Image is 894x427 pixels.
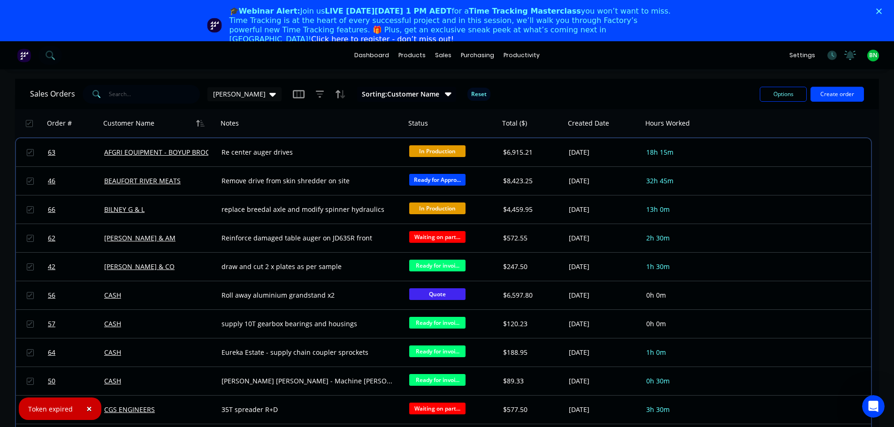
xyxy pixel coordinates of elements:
img: Profile image for Team [207,18,222,33]
span: Quote [409,288,466,300]
span: 50 [48,376,55,386]
div: [DATE] [569,262,639,271]
a: BILNEY G & L [104,205,145,214]
a: 64 [48,338,104,367]
span: 18h 15m [646,148,673,157]
a: dashboard [350,48,394,62]
div: products [394,48,430,62]
span: Sorting: Customer Name [362,90,439,99]
span: 42 [48,262,55,271]
div: $247.50 [503,262,558,271]
div: Order # [47,119,72,128]
a: CASH [104,376,121,385]
div: Status [408,119,428,128]
span: 3h 30m [646,405,670,414]
span: 63 [48,148,55,157]
div: $6,915.21 [503,148,558,157]
span: Ready for invoi... [409,317,466,329]
span: 0h 30m [646,376,670,385]
div: $577.50 [503,405,558,414]
div: [DATE] [569,233,639,243]
div: [DATE] [569,176,639,186]
button: Options [760,87,807,102]
div: Customer Name [103,119,154,128]
a: CASH [104,291,121,300]
div: replace breedal axle and modify spinner hydraulics [222,205,393,214]
span: 57 [48,319,55,329]
span: 46 [48,176,55,186]
div: Reinforce damaged table auger on JD635R front [222,233,393,243]
span: 2h 30m [646,233,670,242]
a: 50 [48,367,104,395]
div: [DATE] [569,291,639,300]
b: LIVE [DATE][DATE] 1 PM AEDT [325,7,451,15]
span: 32h 45m [646,176,673,185]
div: $6,597.80 [503,291,558,300]
button: Sorting:Customer Name [357,87,456,102]
div: [PERSON_NAME] [PERSON_NAME] - Machine [PERSON_NAME] [222,376,393,386]
span: × [86,402,92,415]
span: Ready for invoi... [409,374,466,386]
div: [DATE] [569,205,639,214]
iframe: Intercom live chat [862,395,885,418]
span: 56 [48,291,55,300]
div: Roll away aluminium grandstand x2 [222,291,393,300]
img: Factory [17,48,31,62]
b: Time Tracking Masterclass [469,7,581,15]
a: BEAUFORT RIVER MEATS [104,176,181,185]
span: In Production [409,145,466,157]
a: CGS ENGINEERS [104,405,155,414]
div: sales [430,48,456,62]
button: Create order [810,87,864,102]
a: AFGRI EQUIPMENT - BOYUP BROOK [104,148,215,157]
div: purchasing [456,48,499,62]
a: CASH [104,348,121,357]
div: Token expired [28,404,73,414]
span: 62 [48,233,55,243]
span: 13h 0m [646,205,670,214]
div: [DATE] [569,376,639,386]
div: Close [876,8,886,14]
a: 62 [48,224,104,252]
div: 35T spreader R+D [222,405,393,414]
div: Eureka Estate - supply chain coupler sprockets [222,348,393,357]
span: 1h 0m [646,348,666,357]
div: $89.33 [503,376,558,386]
div: productivity [499,48,544,62]
div: $188.95 [503,348,558,357]
a: CASH [104,319,121,328]
div: Join us for a you won’t want to miss. Time Tracking is at the heart of every successful project a... [229,7,672,44]
input: Search... [109,85,200,104]
div: draw and cut 2 x plates as per sample [222,262,393,271]
div: [DATE] [569,348,639,357]
span: 0h 0m [646,319,666,328]
span: Ready for invoi... [409,345,466,357]
div: Notes [221,119,239,128]
a: 42 [48,253,104,281]
div: $8,423.25 [503,176,558,186]
span: In Production [409,202,466,214]
span: Ready for Appro... [409,174,466,186]
a: 63 [48,138,104,166]
h1: Sales Orders [30,90,75,98]
button: Close [77,397,101,420]
div: Total ($) [502,119,527,128]
span: BN [869,51,877,60]
span: Ready for invoi... [409,260,466,271]
span: 66 [48,205,55,214]
div: $120.23 [503,319,558,329]
div: Created Date [568,119,609,128]
a: 56 [48,281,104,309]
div: settings [785,48,820,62]
a: 46 [48,167,104,195]
span: 64 [48,348,55,357]
a: 41 [48,396,104,424]
span: Waiting on part... [409,231,466,243]
span: Waiting on part... [409,403,466,414]
div: [DATE] [569,148,639,157]
div: [DATE] [569,405,639,414]
a: Click here to register - don’t miss out! [311,35,454,44]
b: 🎓Webinar Alert: [229,7,300,15]
div: Hours Worked [645,119,690,128]
div: [DATE] [569,319,639,329]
